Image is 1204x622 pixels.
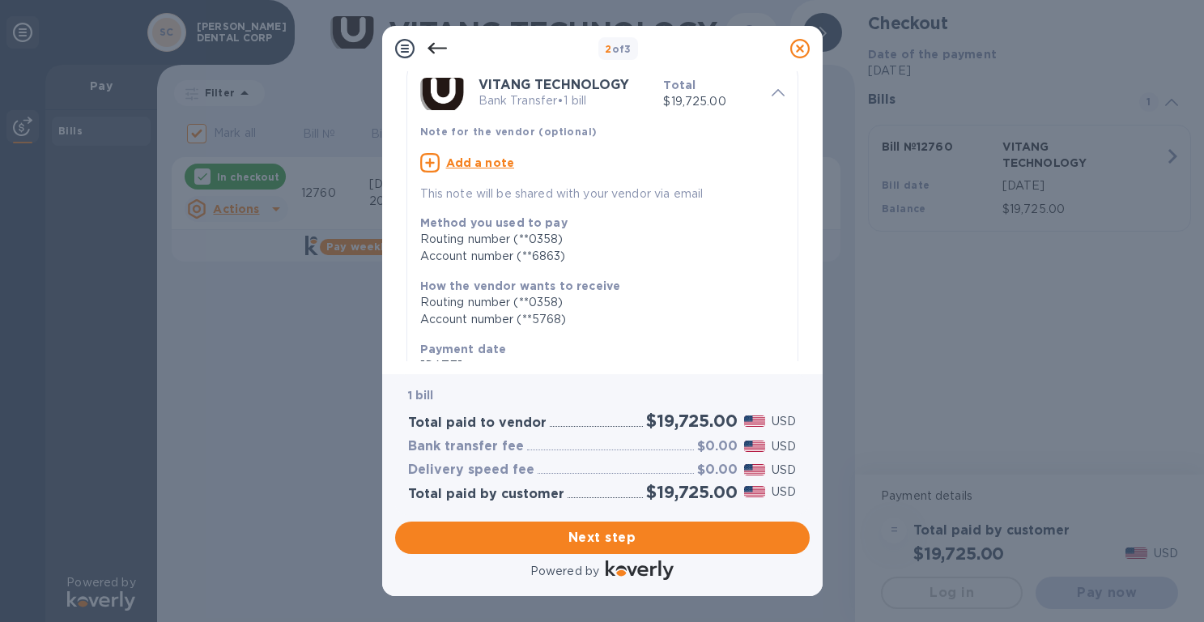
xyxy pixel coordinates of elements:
h2: $19,725.00 [646,482,737,502]
div: Account number (**6863) [420,248,772,265]
h3: $0.00 [697,462,738,478]
p: USD [772,438,796,455]
b: Note for the vendor (optional) [420,126,598,138]
p: [DATE] [420,357,772,374]
p: This note will be shared with your vendor via email [420,185,785,202]
h3: $0.00 [697,439,738,454]
b: Method you used to pay [420,216,568,229]
h3: Total paid by customer [408,487,564,502]
h3: Delivery speed fee [408,462,534,478]
div: VITANG TECHNOLOGYBank Transfer•1 billTotal$19,725.00Note for the vendor (optional)Add a noteThis ... [420,77,785,202]
u: Add a note [446,156,515,169]
p: USD [772,484,796,501]
span: 2 [605,43,611,55]
div: Account number (**5768) [420,311,772,328]
p: USD [772,413,796,430]
span: Next step [408,528,797,547]
b: Total [663,79,696,92]
img: USD [744,415,766,427]
b: How the vendor wants to receive [420,279,621,292]
button: Next step [395,522,810,554]
p: USD [772,462,796,479]
b: VITANG TECHNOLOGY [479,77,629,92]
b: of 3 [605,43,632,55]
h3: Total paid to vendor [408,415,547,431]
img: USD [744,486,766,497]
img: USD [744,464,766,475]
h3: Bank transfer fee [408,439,524,454]
b: 1 bill [408,389,434,402]
p: Bank Transfer • 1 bill [479,92,651,109]
img: USD [744,441,766,452]
div: Routing number (**0358) [420,294,772,311]
div: Routing number (**0358) [420,231,772,248]
b: Payment date [420,343,507,356]
p: $19,725.00 [663,93,758,110]
img: Logo [606,560,674,580]
p: Powered by [530,563,599,580]
h2: $19,725.00 [646,411,737,431]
